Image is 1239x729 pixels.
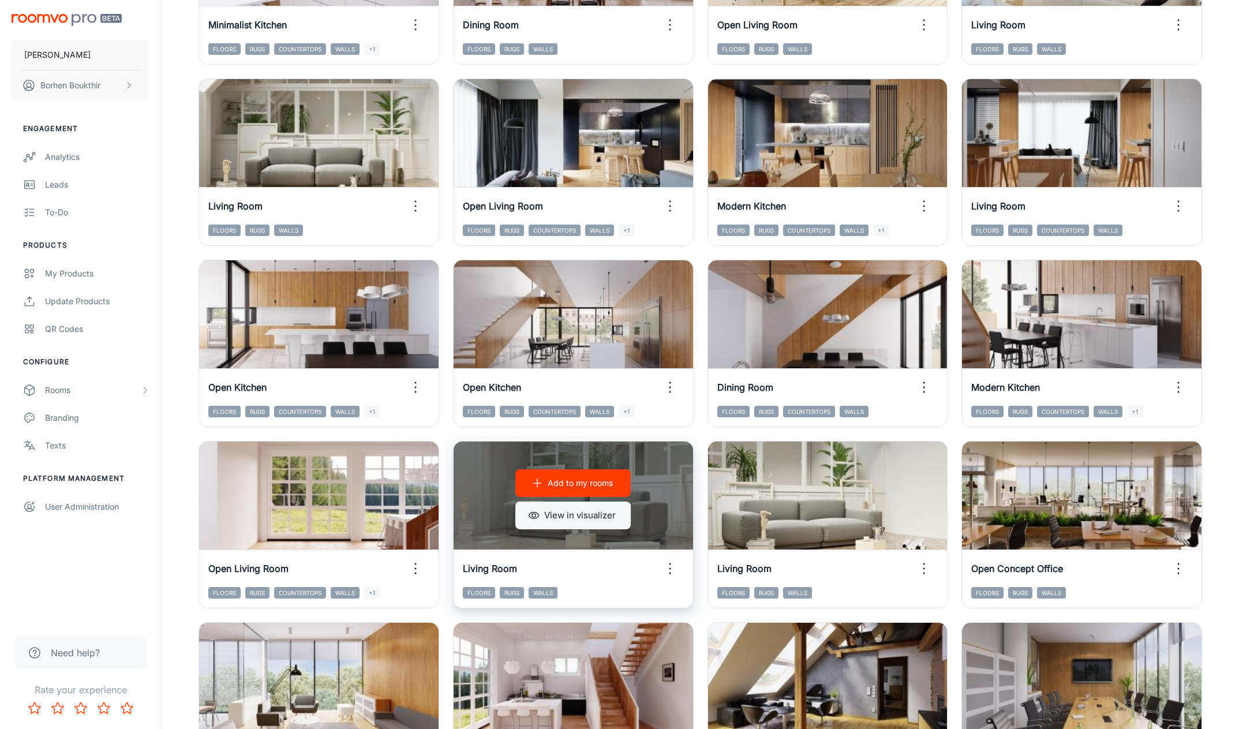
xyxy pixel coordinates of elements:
[46,697,69,720] button: Rate 2 star
[274,587,326,599] span: Countertops
[548,477,613,489] p: Add to my rooms
[585,225,614,236] span: Walls
[500,225,524,236] span: Rugs
[331,43,360,55] span: Walls
[45,267,149,280] div: My Products
[245,43,269,55] span: Rugs
[208,380,267,394] h6: Open Kitchen
[274,406,326,417] span: Countertops
[463,380,521,394] h6: Open Kitchen
[717,199,786,213] h6: Modern Kitchen
[9,683,152,697] p: Rate your experience
[585,406,614,417] span: Walls
[364,43,380,55] span: +1
[463,43,495,55] span: Floors
[51,646,100,660] span: Need help?
[331,406,360,417] span: Walls
[515,469,631,497] button: Add to my rooms
[45,295,149,308] div: Update Products
[515,502,631,529] button: View in visualizer
[274,225,303,236] span: Walls
[1127,406,1143,417] span: +1
[245,406,269,417] span: Rugs
[208,406,241,417] span: Floors
[12,40,149,70] button: [PERSON_NAME]
[1008,225,1032,236] span: Rugs
[245,225,269,236] span: Rugs
[529,225,581,236] span: Countertops
[208,43,241,55] span: Floors
[971,18,1025,32] h6: Living Room
[754,406,778,417] span: Rugs
[1008,587,1032,599] span: Rugs
[45,439,149,452] div: Texts
[840,225,869,236] span: Walls
[783,43,812,55] span: Walls
[971,225,1004,236] span: Floors
[619,225,634,236] span: +1
[717,562,772,575] h6: Living Room
[364,587,380,599] span: +1
[971,562,1063,575] h6: Open Concept Office
[783,406,835,417] span: Countertops
[463,18,519,32] h6: Dining Room
[529,406,581,417] span: Countertops
[840,406,869,417] span: Walls
[12,70,149,100] button: Borhen Boukthir
[1008,406,1032,417] span: Rugs
[69,697,92,720] button: Rate 3 star
[45,384,140,397] div: Rooms
[1008,43,1032,55] span: Rugs
[208,587,241,599] span: Floors
[208,199,263,213] h6: Living Room
[754,43,778,55] span: Rugs
[92,697,115,720] button: Rate 4 star
[45,151,149,163] div: Analytics
[717,587,750,599] span: Floors
[364,406,380,417] span: +1
[45,178,149,191] div: Leads
[873,225,889,236] span: +1
[245,587,269,599] span: Rugs
[208,562,289,575] h6: Open Living Room
[783,225,835,236] span: Countertops
[717,43,750,55] span: Floors
[463,199,543,213] h6: Open Living Room
[717,225,750,236] span: Floors
[45,323,149,335] div: QR Codes
[45,412,149,424] div: Branding
[500,587,524,599] span: Rugs
[1094,406,1122,417] span: Walls
[12,14,122,26] img: Roomvo PRO Beta
[529,587,557,599] span: Walls
[24,48,91,61] p: [PERSON_NAME]
[274,43,326,55] span: Countertops
[971,587,1004,599] span: Floors
[331,587,360,599] span: Walls
[463,562,517,575] h6: Living Room
[971,43,1004,55] span: Floors
[971,380,1040,394] h6: Modern Kitchen
[40,79,100,92] p: Borhen Boukthir
[45,206,149,219] div: To-do
[463,406,495,417] span: Floors
[463,587,495,599] span: Floors
[1037,587,1066,599] span: Walls
[619,406,634,417] span: +1
[754,225,778,236] span: Rugs
[208,225,241,236] span: Floors
[208,18,287,32] h6: Minimalist Kitchen
[45,500,149,513] div: User Administration
[115,697,139,720] button: Rate 5 star
[529,43,557,55] span: Walls
[500,406,524,417] span: Rugs
[1037,406,1089,417] span: Countertops
[783,587,812,599] span: Walls
[717,406,750,417] span: Floors
[971,406,1004,417] span: Floors
[1037,43,1066,55] span: Walls
[717,18,798,32] h6: Open Living Room
[463,225,495,236] span: Floors
[23,697,46,720] button: Rate 1 star
[717,380,773,394] h6: Dining Room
